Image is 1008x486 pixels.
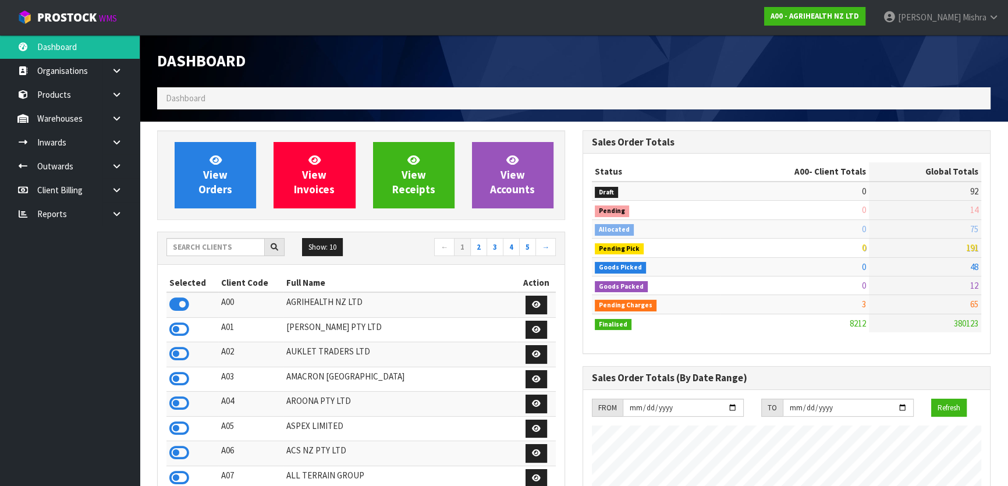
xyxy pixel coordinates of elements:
span: 75 [970,224,978,235]
span: 92 [970,186,978,197]
span: 0 [862,204,866,215]
td: A00 [218,292,283,317]
strong: A00 - AGRIHEALTH NZ LTD [771,11,859,21]
a: 5 [519,238,536,257]
span: 0 [862,224,866,235]
span: View Orders [198,153,232,197]
th: Global Totals [869,162,981,181]
a: 1 [454,238,471,257]
td: AGRIHEALTH NZ LTD [283,292,517,317]
button: Refresh [931,399,967,417]
div: FROM [592,399,623,417]
span: [PERSON_NAME] [898,12,961,23]
span: 3 [862,299,866,310]
a: 3 [487,238,503,257]
a: ← [434,238,455,257]
span: 191 [966,242,978,253]
button: Show: 10 [302,238,343,257]
span: 65 [970,299,978,310]
td: AROONA PTY LTD [283,392,517,417]
span: Allocated [595,224,634,236]
td: A03 [218,367,283,392]
th: Status [592,162,720,181]
th: Selected [166,274,218,292]
span: 0 [862,186,866,197]
span: A00 [794,166,809,177]
td: A05 [218,416,283,441]
span: ProStock [37,10,97,25]
td: [PERSON_NAME] PTY LTD [283,317,517,342]
span: Pending Charges [595,300,656,311]
a: ViewAccounts [472,142,553,208]
span: 0 [862,280,866,291]
span: Mishra [963,12,986,23]
th: - Client Totals [720,162,869,181]
span: Dashboard [157,51,246,71]
span: View Receipts [392,153,435,197]
span: View Invoices [294,153,335,197]
div: TO [761,399,783,417]
span: Draft [595,187,618,198]
td: AUKLET TRADERS LTD [283,342,517,367]
span: Dashboard [166,93,205,104]
span: 12 [970,280,978,291]
span: 380123 [954,318,978,329]
a: 2 [470,238,487,257]
h3: Sales Order Totals (By Date Range) [592,373,981,384]
td: ACS NZ PTY LTD [283,441,517,466]
a: 4 [503,238,520,257]
td: A04 [218,392,283,417]
span: Goods Packed [595,281,648,293]
a: ViewReceipts [373,142,455,208]
span: 0 [862,242,866,253]
img: cube-alt.png [17,10,32,24]
a: ViewOrders [175,142,256,208]
span: 48 [970,261,978,272]
td: AMACRON [GEOGRAPHIC_DATA] [283,367,517,392]
span: Pending [595,205,629,217]
h3: Sales Order Totals [592,137,981,148]
a: → [535,238,556,257]
a: A00 - AGRIHEALTH NZ LTD [764,7,865,26]
span: Pending Pick [595,243,644,255]
td: A02 [218,342,283,367]
span: 14 [970,204,978,215]
input: Search clients [166,238,265,256]
span: 0 [862,261,866,272]
th: Full Name [283,274,517,292]
td: A06 [218,441,283,466]
span: Finalised [595,319,631,331]
a: ViewInvoices [274,142,355,208]
th: Client Code [218,274,283,292]
td: ASPEX LIMITED [283,416,517,441]
span: Goods Picked [595,262,646,274]
nav: Page navigation [370,238,556,258]
th: Action [517,274,556,292]
span: View Accounts [490,153,535,197]
span: 8212 [850,318,866,329]
td: A01 [218,317,283,342]
small: WMS [99,13,117,24]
